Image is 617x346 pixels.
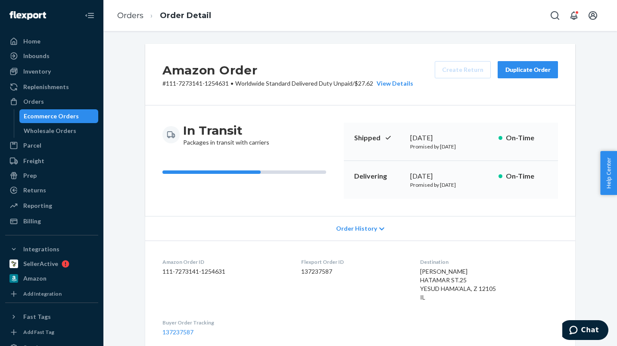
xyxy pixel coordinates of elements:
a: Add Integration [5,289,98,299]
div: Add Fast Tag [23,328,54,336]
a: Orders [5,95,98,108]
a: Wholesale Orders [19,124,99,138]
a: Billing [5,214,98,228]
div: SellerActive [23,259,58,268]
span: Worldwide Standard Delivered Duty Unpaid [235,80,352,87]
div: Reporting [23,201,52,210]
button: Create Return [435,61,491,78]
a: Add Fast Tag [5,327,98,337]
a: Home [5,34,98,48]
a: Inbounds [5,49,98,63]
div: [DATE] [410,133,492,143]
h3: In Transit [183,123,269,138]
dt: Flexport Order ID [301,258,406,266]
dd: 111-7273141-1254631 [162,267,287,276]
div: Packages in transit with carriers [183,123,269,147]
ol: breadcrumbs [110,3,218,28]
a: Amazon [5,272,98,285]
div: Replenishments [23,83,69,91]
div: Orders [23,97,44,106]
button: View Details [373,79,413,88]
button: Fast Tags [5,310,98,324]
a: Freight [5,154,98,168]
dd: 137237587 [301,267,406,276]
p: Promised by [DATE] [410,181,492,188]
h2: Amazon Order [162,61,413,79]
button: Open Search Box [546,7,564,24]
a: Inventory [5,65,98,78]
dt: Buyer Order Tracking [162,319,287,326]
a: Order Detail [160,11,211,20]
button: Close Navigation [81,7,98,24]
button: Integrations [5,242,98,256]
p: # 111-7273141-1254631 / $27.62 [162,79,413,88]
a: Orders [117,11,143,20]
div: Returns [23,186,46,195]
p: Shipped [354,133,403,143]
img: Flexport logo [9,11,46,20]
a: Parcel [5,139,98,152]
div: Add Integration [23,290,62,297]
div: Freight [23,157,44,165]
p: Promised by [DATE] [410,143,492,150]
div: Inbounds [23,52,50,60]
div: Fast Tags [23,312,51,321]
div: Parcel [23,141,41,150]
a: Reporting [5,199,98,213]
a: Returns [5,183,98,197]
dt: Amazon Order ID [162,258,287,266]
span: Order History [336,224,377,233]
a: 137237587 [162,328,193,336]
div: Billing [23,217,41,226]
p: On-Time [506,133,548,143]
div: Integrations [23,245,59,253]
p: Delivering [354,171,403,181]
a: Ecommerce Orders [19,109,99,123]
div: Inventory [23,67,51,76]
button: Help Center [600,151,617,195]
p: On-Time [506,171,548,181]
button: Open account menu [584,7,601,24]
a: Replenishments [5,80,98,94]
button: Duplicate Order [498,61,558,78]
dt: Destination [420,258,558,266]
span: • [231,80,234,87]
div: Duplicate Order [505,65,551,74]
div: Home [23,37,41,46]
span: [PERSON_NAME] HATAMAR ST.25 YESUD HAMA'ALA, Z 12105 IL [420,268,496,301]
div: Wholesale Orders [24,127,76,135]
a: SellerActive [5,257,98,271]
a: Prep [5,169,98,182]
div: [DATE] [410,171,492,181]
button: Open notifications [565,7,583,24]
div: Prep [23,171,37,180]
div: Amazon [23,274,47,283]
iframe: Opens a widget where you can chat to one of our agents [562,320,608,342]
div: Ecommerce Orders [24,112,79,120]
